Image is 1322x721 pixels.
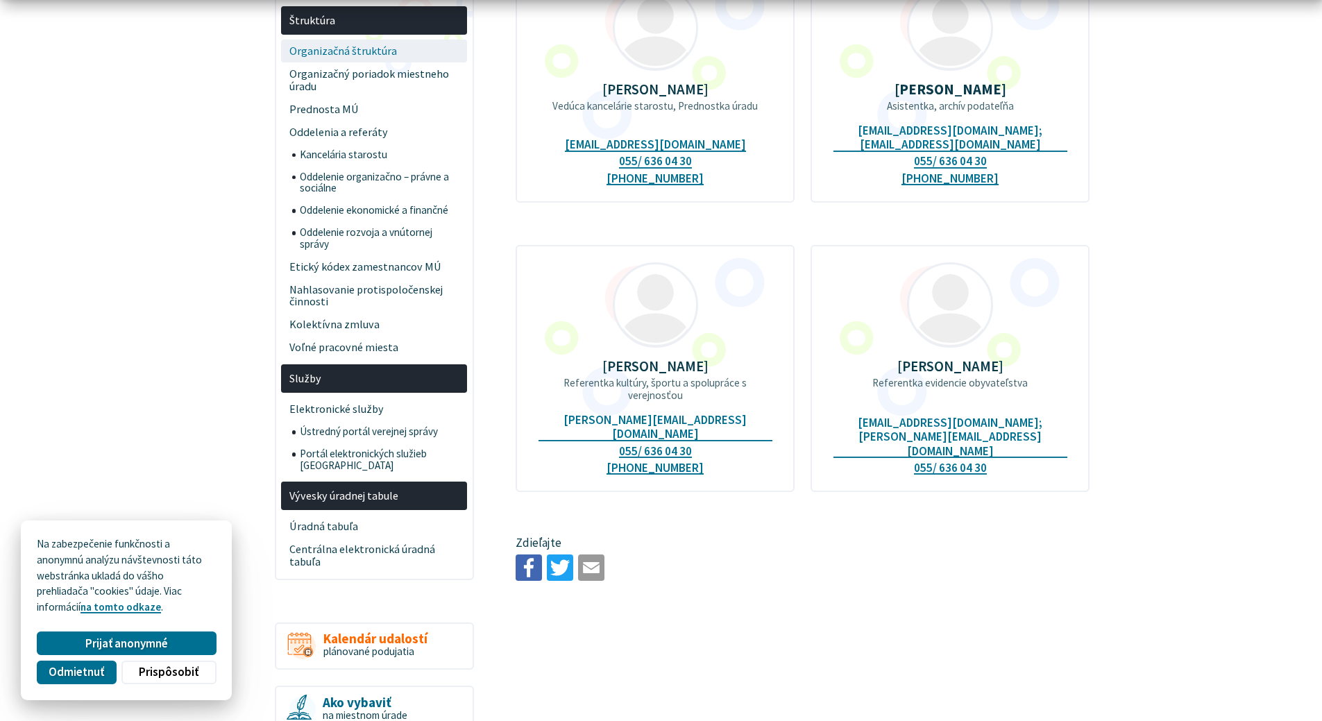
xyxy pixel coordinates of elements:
[281,482,467,510] a: Vývesky úradnej tabule
[539,413,772,441] a: [PERSON_NAME][EMAIL_ADDRESS][DOMAIN_NAME]
[49,665,104,679] span: Odmietnuť
[619,154,692,169] a: 055/ 636 04 30
[516,534,984,552] p: Zdieľajte
[292,166,468,200] a: Oddelenie organizačno – právne a sociálne
[833,100,1067,112] p: Asistentka, archív podateľňa
[281,337,467,359] a: Voľné pracovné miesta
[607,461,704,475] a: [PHONE_NUMBER]
[292,421,468,443] a: Ústredný portál verejnej správy
[289,62,459,98] span: Organizačný poriadok miestneho úradu
[37,536,216,616] p: Na zabezpečenie funkčnosti a anonymnú analýzu návštevnosti táto webstránka ukladá do vášho prehli...
[300,200,459,222] span: Oddelenie ekonomické a finančné
[292,221,468,255] a: Oddelenie rozvoja a vnútornej správy
[289,98,459,121] span: Prednosta MÚ
[281,121,467,144] a: Oddelenia a referáty
[281,278,467,314] a: Nahlasovanie protispoločenskej činnosti
[289,314,459,337] span: Kolektívna zmluva
[895,80,1006,99] strong: [PERSON_NAME]
[275,622,474,670] a: Kalendár udalostí plánované podujatia
[281,98,467,121] a: Prednosta MÚ
[565,137,746,152] a: [EMAIL_ADDRESS][DOMAIN_NAME]
[289,40,459,62] span: Organizačná štruktúra
[607,171,704,186] a: [PHONE_NUMBER]
[289,9,459,32] span: Štruktúra
[619,444,692,459] a: 055/ 636 04 30
[300,221,459,255] span: Oddelenie rozvoja a vnútornej správy
[281,40,467,62] a: Organizačná štruktúra
[289,367,459,390] span: Služby
[281,255,467,278] a: Etický kódex zamestnancov MÚ
[289,121,459,144] span: Oddelenia a referáty
[300,421,459,443] span: Ústredný portál verejnej správy
[139,665,198,679] span: Prispôsobiť
[281,62,467,98] a: Organizačný poriadok miestneho úradu
[289,538,459,574] span: Centrálna elektronická úradná tabuľa
[292,144,468,166] a: Kancelária starostu
[539,358,772,374] p: [PERSON_NAME]
[323,645,414,658] span: plánované podujatia
[833,416,1067,459] a: [EMAIL_ADDRESS][DOMAIN_NAME]; [PERSON_NAME][EMAIL_ADDRESS][DOMAIN_NAME]
[289,337,459,359] span: Voľné pracovné miesta
[281,314,467,337] a: Kolektívna zmluva
[289,398,459,421] span: Elektronické služby
[300,443,459,477] span: Portál elektronických služieb [GEOGRAPHIC_DATA]
[833,358,1067,374] p: [PERSON_NAME]
[914,154,987,169] a: 055/ 636 04 30
[281,538,467,574] a: Centrálna elektronická úradná tabuľa
[914,461,987,475] a: 055/ 636 04 30
[37,631,216,655] button: Prijať anonymné
[323,695,407,710] span: Ako vybaviť
[516,554,542,581] img: Zdieľať na Facebooku
[289,516,459,538] span: Úradná tabuľa
[833,124,1067,152] a: [EMAIL_ADDRESS][DOMAIN_NAME]; [EMAIL_ADDRESS][DOMAIN_NAME]
[901,171,999,186] a: [PHONE_NUMBER]
[281,398,467,421] a: Elektronické služby
[539,81,772,97] p: [PERSON_NAME]
[281,364,467,393] a: Služby
[121,661,216,684] button: Prispôsobiť
[547,554,573,581] img: Zdieľať na Twitteri
[281,516,467,538] a: Úradná tabuľa
[80,600,161,613] a: na tomto odkaze
[578,554,604,581] img: Zdieľať e-mailom
[539,100,772,112] p: Vedúca kancelárie starostu, Prednostka úradu
[833,377,1067,389] p: Referentka evidencie obyvateľstva
[281,6,467,35] a: Štruktúra
[300,166,459,200] span: Oddelenie organizačno – právne a sociálne
[292,443,468,477] a: Portál elektronických služieb [GEOGRAPHIC_DATA]
[37,661,116,684] button: Odmietnuť
[289,255,459,278] span: Etický kódex zamestnancov MÚ
[292,200,468,222] a: Oddelenie ekonomické a finančné
[300,144,459,166] span: Kancelária starostu
[289,484,459,507] span: Vývesky úradnej tabule
[323,631,427,646] span: Kalendár udalostí
[85,636,168,651] span: Prijať anonymné
[539,377,772,402] p: Referentka kultúry, športu a spolupráce s verejnosťou
[289,278,459,314] span: Nahlasovanie protispoločenskej činnosti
